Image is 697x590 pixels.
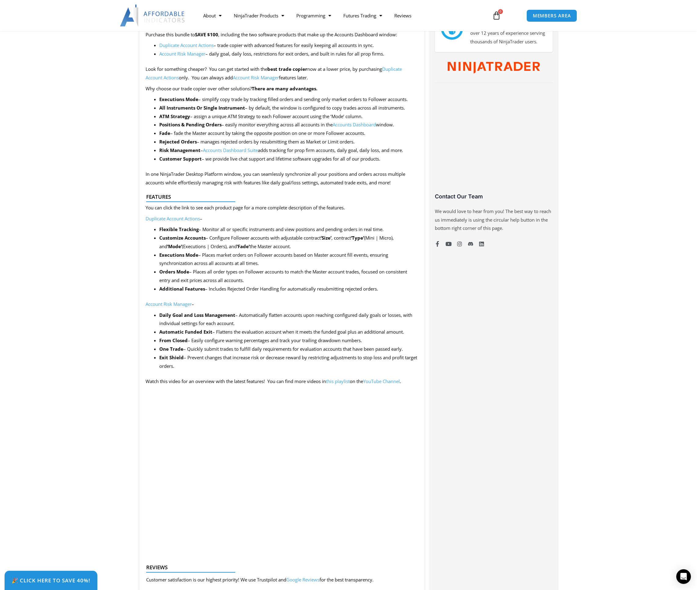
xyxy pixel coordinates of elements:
[159,104,418,112] li: – by default, the window is configured to copy trades across all instruments.
[120,5,186,27] img: LogoAI | Affordable Indicators – NinjaTrader
[146,215,418,223] p: –
[159,113,190,119] b: ATM Strategy
[159,155,418,163] li: – we provide live chat support and lifetime software upgrades for all of our products.
[326,378,350,384] a: this playlist
[252,85,317,92] strong: There are many advantages.
[159,51,205,57] a: Account Risk Manager
[159,336,418,345] li: – Easily configure warning percentages and track your trailing drawdown numbers.
[146,65,418,82] p: Look for something cheaper? You can get started with the now at a lower price, by purchasing only...
[228,9,290,23] a: NinjaTrader Products
[197,9,228,23] a: About
[172,243,182,249] strong: ode’
[159,121,418,129] li: – easily monitor everything across all accounts in the window.
[12,578,90,583] span: 🎉 Click Here to save 40%!
[159,234,418,251] li: – Configure Follower accounts with adjustable contract , contract (Mini | Micro), and (Executions...
[233,74,279,81] a: Account Risk Manager
[448,62,540,74] img: NinjaTrader Wordmark color RGB | Affordable Indicators – NinjaTrader
[159,235,206,241] strong: Customize Accounts
[533,13,571,18] span: MEMBERS AREA
[159,329,212,335] strong: Automatic Funded Exit
[203,147,258,153] a: Accounts Dashboard Suite
[146,377,418,386] p: Watch this video for an overview with the latest features! You can find more videos in on the .
[146,215,200,222] a: Duplicate Account Actions
[159,112,418,121] li: – assign a unique ATM Strategy to each Follower account using the ‘Mode’ column.
[146,31,418,39] p: Purchase this bundle to , including the two software products that make up the Accounts Dashboard...
[267,66,307,72] strong: best trade copier
[159,226,199,232] strong: Flexible Tracking
[159,285,418,293] li: – Includes Rejected Order Handling for automatically resubmitting rejected orders.
[159,121,222,128] strong: Positions & Pending Orders
[159,269,189,275] strong: Orders Mode
[351,235,355,241] strong: ‘T
[159,138,418,146] li: – manages rejected orders by resubmitting them as Market or Limit orders.
[159,147,200,153] b: Risk Management
[159,129,418,138] li: – fade the Master account by taking the opposite position on one or more Follower accounts.
[159,312,235,318] strong: Daily Goal and Loss Management
[676,569,691,584] div: Open Intercom Messenger
[159,139,197,145] b: Rejected Orders
[240,243,250,249] strong: ade’
[470,20,547,46] p: We have a strong foundation with over 12 years of experience serving thousands of NinjaTrader users.
[167,243,172,249] strong: ‘M
[237,243,240,249] strong: ‘F
[5,571,97,590] a: 🎉 Click Here to save 40%!
[159,346,183,352] strong: One Trade
[435,207,553,233] p: We would love to hear from you! The best way to reach us immediately is using the circular help b...
[146,399,418,552] iframe: My NinjaTrader Trade Copier | Summary & Latest Updates
[159,225,418,234] li: – Monitor all or specific instruments and view positions and pending orders in real time.
[337,9,388,23] a: Futures Trading
[146,170,418,187] p: In one NinjaTrader Desktop Platform window, you can seamlessly synchronize all your positions and...
[159,41,418,50] li: – trade copier with advanced features for easily keeping all accounts in sync.
[146,300,418,309] p: –
[159,156,202,162] strong: Customer Support
[159,286,205,292] strong: Additional Features
[197,9,485,23] nav: Menu
[159,328,418,336] li: – Flattens the evaluation account when it meets the funded goal plus an additional amount.
[159,251,418,268] li: – Places market orders on Follower accounts based on Master account fill events, ensuring synchro...
[321,235,331,241] strong: ‘Size’
[159,105,245,111] strong: All Instruments Or Single Instrument
[159,96,198,102] strong: Executions Mode
[333,121,376,128] a: Accounts Dashboard
[498,9,503,14] span: 0
[159,354,184,360] strong: Exit Shield
[159,337,188,343] strong: From Closed
[159,50,418,58] li: – daily goal, daily loss, restrictions for exit orders, and built in rules for all prop firms.
[159,95,418,104] li: – simplify copy trade by tracking filled orders and sending only market orders to Follower accounts.
[388,9,417,23] a: Reviews
[355,235,364,241] strong: ype’
[195,31,218,38] strong: SAVE $100
[159,252,198,258] strong: Executions Mode
[159,268,418,285] li: – Places all order types on Follower accounts to match the Master account trades, focused on cons...
[526,9,577,22] a: MEMBERS AREA
[159,311,418,328] li: – Automatically flatten accounts upon reaching configured daily goals or losses, with individual ...
[159,353,418,371] li: – Prevent changes that increase risk or decrease reward by restricting adjustments to stop loss a...
[363,378,400,384] a: YouTube Channel
[159,130,170,136] strong: Fade
[146,301,192,307] a: Account Risk Manager
[159,146,418,155] li: – adds tracking for prop firm accounts, daily goal, daily loss, and more.
[146,194,413,200] h4: Features
[159,345,418,353] li: – Quickly submit trades to fulfill daily requirements for evaluation accounts that have been pass...
[435,91,553,197] iframe: Customer reviews powered by Trustpilot
[159,42,214,48] a: Duplicate Account Actions
[146,85,418,93] p: Why choose our trade copier over other solutions?
[290,9,337,23] a: Programming
[435,193,553,200] h3: Contact Our Team
[483,7,510,24] a: 0
[146,564,413,570] h4: Reviews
